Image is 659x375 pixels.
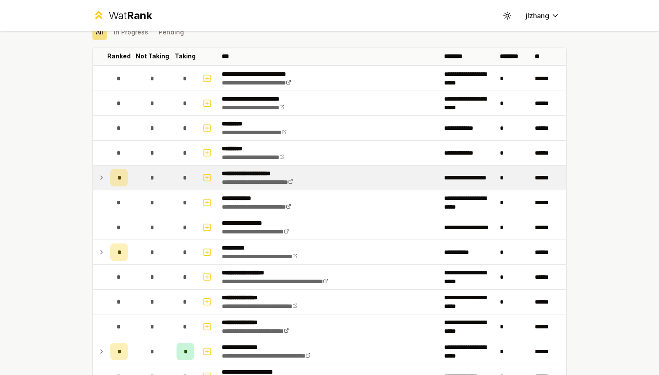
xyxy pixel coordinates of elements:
button: jlzhang [519,8,567,24]
p: Not Taking [136,52,169,61]
span: jlzhang [526,10,549,21]
p: Taking [175,52,196,61]
button: In Progress [110,24,152,40]
a: WatRank [92,9,152,23]
button: Pending [155,24,187,40]
p: Ranked [107,52,131,61]
span: Rank [127,9,152,22]
div: Wat [109,9,152,23]
button: All [92,24,107,40]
